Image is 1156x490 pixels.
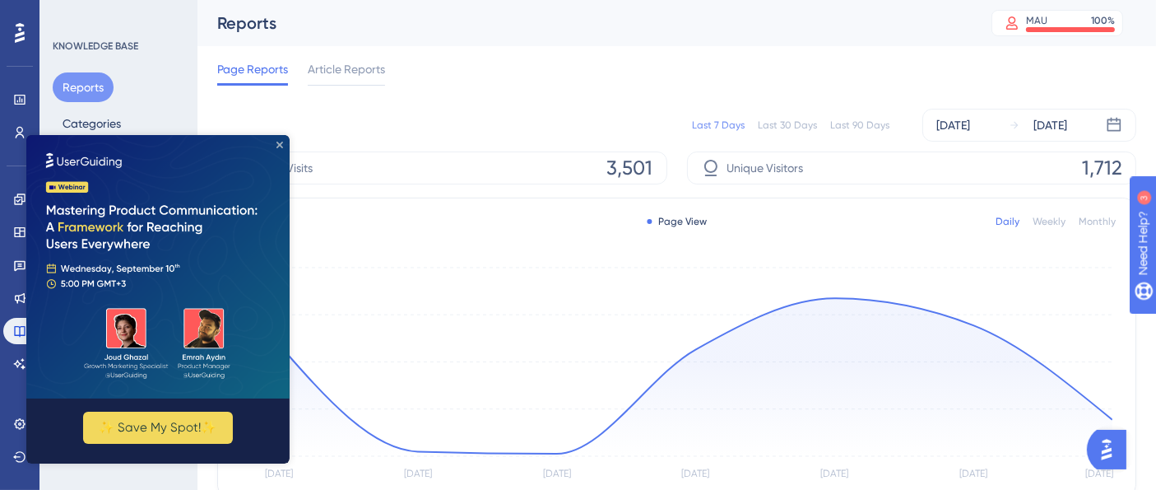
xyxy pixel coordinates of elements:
[647,215,707,228] div: Page View
[543,469,571,480] tspan: [DATE]
[404,469,432,480] tspan: [DATE]
[1091,14,1115,27] div: 100 %
[250,7,257,13] div: Close Preview
[53,109,131,138] button: Categories
[607,155,653,181] span: 3,501
[217,59,288,79] span: Page Reports
[308,59,385,79] span: Article Reports
[692,119,745,132] div: Last 7 Days
[996,215,1019,228] div: Daily
[57,277,207,309] button: ✨ Save My Spot!✨
[1033,115,1067,135] div: [DATE]
[1082,155,1122,181] span: 1,712
[830,119,889,132] div: Last 90 Days
[820,469,848,480] tspan: [DATE]
[53,40,138,53] div: KNOWLEDGE BASE
[265,469,293,480] tspan: [DATE]
[1087,425,1136,474] iframe: UserGuiding AI Assistant Launcher
[217,12,950,35] div: Reports
[114,8,119,21] div: 3
[1033,215,1065,228] div: Weekly
[53,72,114,102] button: Reports
[959,469,987,480] tspan: [DATE]
[1085,469,1113,480] tspan: [DATE]
[1079,215,1116,228] div: Monthly
[682,469,710,480] tspan: [DATE]
[39,4,103,24] span: Need Help?
[1026,14,1047,27] div: MAU
[727,158,804,178] span: Unique Visitors
[758,119,817,132] div: Last 30 Days
[936,115,970,135] div: [DATE]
